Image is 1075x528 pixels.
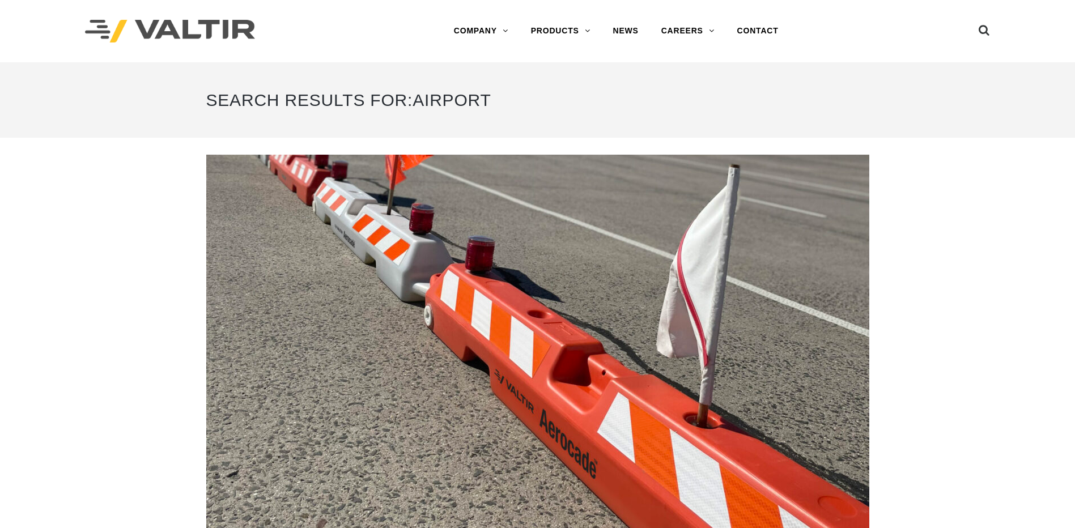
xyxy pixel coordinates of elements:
[520,20,602,42] a: PRODUCTS
[602,20,650,42] a: NEWS
[726,20,790,42] a: CONTACT
[443,20,520,42] a: COMPANY
[206,79,869,121] h1: Search Results for:
[413,91,491,109] span: airport
[650,20,726,42] a: CAREERS
[85,20,255,43] img: Valtir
